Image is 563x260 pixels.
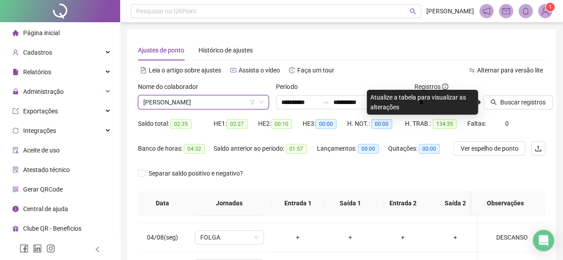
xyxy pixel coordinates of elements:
label: Período [276,82,303,92]
span: [PERSON_NAME] [426,6,474,16]
div: Lançamentos: [317,144,388,154]
button: Buscar registros [483,95,553,109]
span: 134:35 [433,119,457,129]
span: Leia o artigo sobre ajustes [149,67,221,74]
span: Exportações [23,108,58,115]
span: gift [12,225,19,232]
span: Integrações [23,127,56,134]
th: Entrada 2 [377,191,429,216]
span: 00:00 [358,144,379,154]
span: audit [12,147,19,153]
span: Ver espelho de ponto [460,144,518,153]
div: Quitações: [388,144,450,154]
span: Registros [414,82,448,92]
span: filter [250,100,255,105]
span: Página inicial [23,29,60,36]
span: facebook [20,244,28,253]
span: swap [469,67,475,73]
span: Clube QR - Beneficios [23,225,81,232]
span: 02:27 [227,119,247,129]
div: + [384,232,422,242]
div: + [279,232,317,242]
span: sync [12,128,19,134]
span: file-text [140,67,146,73]
th: Observações [472,191,539,216]
span: search [490,99,497,105]
div: + [331,232,369,242]
span: swap-right [322,99,329,106]
span: 00:10 [271,119,292,129]
span: notification [482,7,490,15]
span: Buscar registros [500,97,546,107]
div: Open Intercom Messenger [533,230,554,251]
div: H. TRAB.: [405,119,467,129]
span: 1 [549,4,552,10]
div: H. NOT.: [347,119,405,129]
span: Atestado técnico [23,166,70,173]
div: HE 1: [214,119,258,129]
th: Data [138,191,187,216]
span: 01:57 [286,144,307,154]
span: left [94,246,101,252]
span: linkedin [33,244,42,253]
th: Saída 2 [429,191,482,216]
div: DESCANSO [486,232,538,242]
span: Aceite de uso [23,147,60,154]
span: Faça um tour [297,67,334,74]
span: info-circle [442,84,448,90]
sup: Atualize o seu contato no menu Meus Dados [546,3,555,12]
button: Ver espelho de ponto [453,141,525,156]
span: file [12,69,19,75]
span: home [12,30,19,36]
span: instagram [46,244,55,253]
span: solution [12,167,19,173]
span: qrcode [12,186,19,192]
th: Entrada 1 [271,191,324,216]
span: Separar saldo positivo e negativo? [145,168,247,178]
span: Faltas: [467,120,487,127]
span: lock [12,88,19,95]
div: Atualize a tabela para visualizar as alterações [367,90,478,115]
span: Assista o vídeo [239,67,280,74]
span: 00:00 [419,144,440,154]
th: Saída 1 [324,191,377,216]
span: Observações [479,198,531,208]
span: bell [522,7,530,15]
span: ELIS REGINA VILELA DA SILVA [143,96,263,109]
img: 91916 [539,4,552,18]
span: Cadastros [23,49,52,56]
div: HE 3: [303,119,347,129]
span: 00:00 [371,119,392,129]
th: Jornadas [187,191,271,216]
div: Saldo total: [138,119,214,129]
span: down [259,100,264,105]
span: info-circle [12,206,19,212]
span: to [322,99,329,106]
span: 00:00 [316,119,336,129]
span: Administração [23,88,64,95]
span: Ajustes de ponto [138,47,184,54]
span: 04/08(seg) [147,234,178,241]
span: FOLGA [200,231,259,244]
span: 02:35 [170,119,191,129]
div: Saldo anterior ao período: [214,144,317,154]
div: HE 2: [258,119,303,129]
span: export [12,108,19,114]
label: Nome do colaborador [138,82,204,92]
div: Banco de horas: [138,144,214,154]
span: 04:32 [184,144,205,154]
span: user-add [12,49,19,56]
span: Histórico de ajustes [198,47,253,54]
span: youtube [230,67,236,73]
span: Alternar para versão lite [477,67,543,74]
span: history [289,67,295,73]
span: mail [502,7,510,15]
span: Gerar QRCode [23,186,63,193]
span: upload [535,145,542,152]
span: search [409,8,416,15]
div: + [436,232,474,242]
span: 0 [505,120,509,127]
span: Central de ajuda [23,205,68,212]
span: Relatórios [23,68,51,76]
